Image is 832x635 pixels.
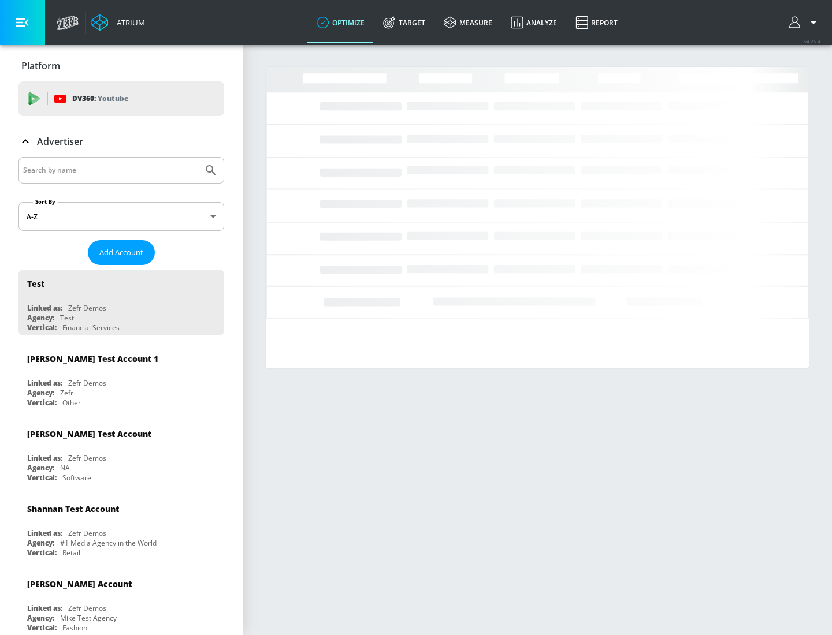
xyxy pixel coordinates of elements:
button: Add Account [88,240,155,265]
p: Platform [21,59,60,72]
input: Search by name [23,163,198,178]
p: Youtube [98,92,128,104]
div: Shannan Test AccountLinked as:Zefr DemosAgency:#1 Media Agency in the WorldVertical:Retail [18,495,224,561]
div: Zefr Demos [68,453,106,463]
label: Sort By [33,198,58,206]
div: Linked as: [27,603,62,613]
div: [PERSON_NAME] Test Account 1Linked as:Zefr DemosAgency:ZefrVertical:Other [18,345,224,410]
div: TestLinked as:Zefr DemosAgency:TestVertical:Financial Services [18,270,224,335]
div: Zefr Demos [68,603,106,613]
div: Mike Test Agency [60,613,117,623]
div: Zefr Demos [68,378,106,388]
a: measure [434,2,502,43]
div: Agency: [27,538,54,548]
div: Financial Services [62,323,120,333]
a: Target [374,2,434,43]
div: Fashion [62,623,87,633]
div: Agency: [27,613,54,623]
div: #1 Media Agency in the World [60,538,157,548]
a: Atrium [91,14,145,31]
div: NA [60,463,70,473]
div: [PERSON_NAME] Test AccountLinked as:Zefr DemosAgency:NAVertical:Software [18,420,224,485]
div: Agency: [27,313,54,323]
a: Report [566,2,627,43]
div: Test [27,278,44,289]
div: [PERSON_NAME] Test Account 1 [27,353,158,364]
div: DV360: Youtube [18,81,224,116]
p: Advertiser [37,135,83,148]
div: Zefr Demos [68,528,106,538]
div: Agency: [27,388,54,398]
div: Platform [18,50,224,82]
span: v 4.25.4 [804,38,820,44]
div: Advertiser [18,125,224,158]
div: Retail [62,548,80,558]
span: Add Account [99,246,143,259]
div: Software [62,473,91,483]
div: Other [62,398,81,408]
div: Shannan Test Account [27,503,119,514]
div: Zefr Demos [68,303,106,313]
div: Zefr [60,388,73,398]
div: Vertical: [27,473,57,483]
a: optimize [307,2,374,43]
a: Analyze [502,2,566,43]
div: Atrium [112,17,145,28]
div: Vertical: [27,548,57,558]
div: A-Z [18,202,224,231]
p: DV360: [72,92,128,105]
div: Vertical: [27,623,57,633]
div: Vertical: [27,398,57,408]
div: Linked as: [27,303,62,313]
div: [PERSON_NAME] Account [27,578,132,589]
div: Agency: [27,463,54,473]
div: [PERSON_NAME] Test Account [27,428,151,439]
div: Test [60,313,74,323]
div: Linked as: [27,453,62,463]
div: Linked as: [27,378,62,388]
div: Linked as: [27,528,62,538]
div: Vertical: [27,323,57,333]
